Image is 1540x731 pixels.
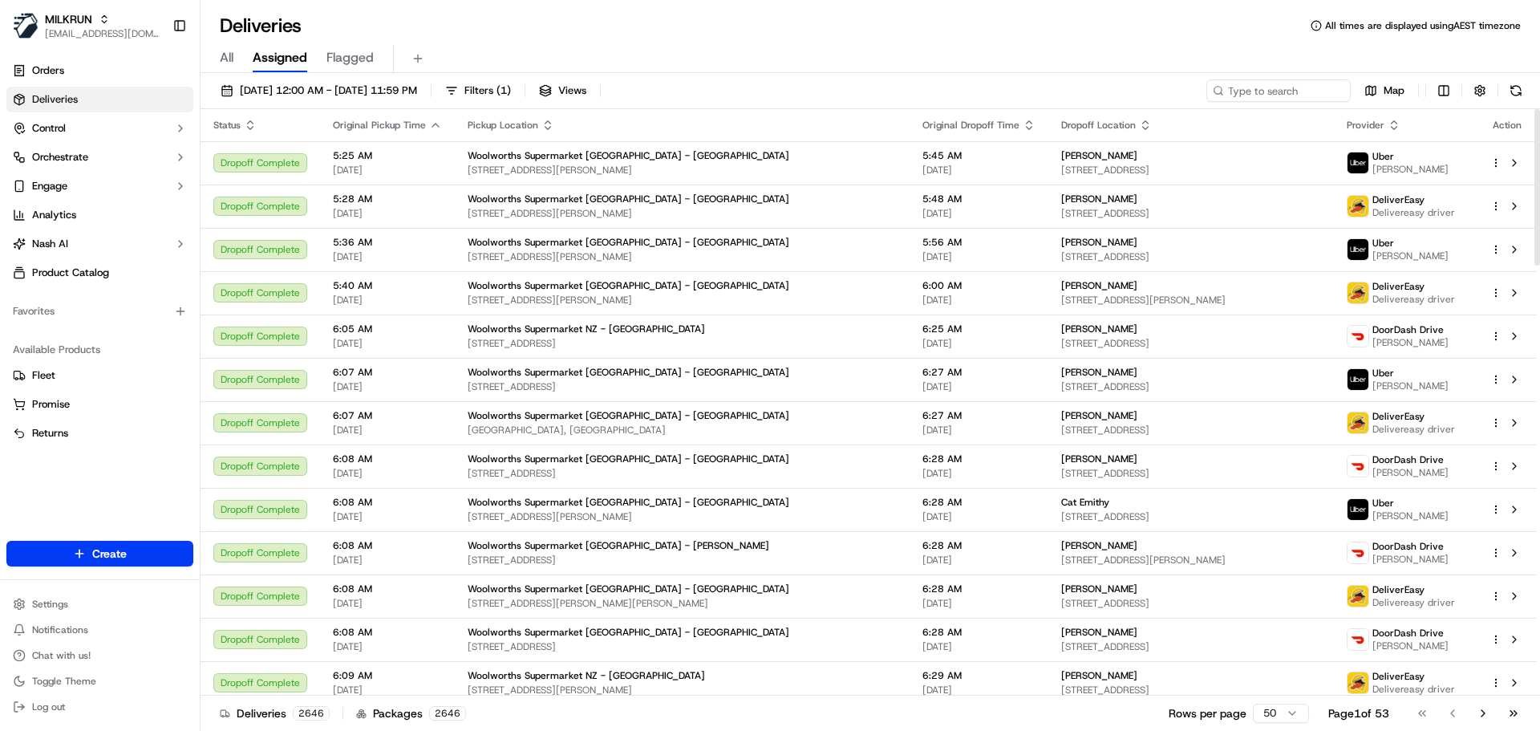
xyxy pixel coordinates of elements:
div: 2646 [429,706,466,721]
span: Delivereasy driver [1372,683,1455,696]
span: Woolworths Supermarket [GEOGRAPHIC_DATA] - [GEOGRAPHIC_DATA] [468,409,789,422]
input: Type to search [1206,79,1351,102]
span: [PERSON_NAME] [1372,336,1449,349]
span: 6:28 AM [922,453,1035,465]
span: [STREET_ADDRESS] [1061,380,1321,393]
div: 2646 [293,706,330,721]
span: [DATE] [333,337,442,350]
span: [DATE] [333,467,442,480]
span: 6:08 AM [333,496,442,509]
img: uber-new-logo.jpeg [1347,152,1368,173]
span: Analytics [32,208,76,222]
span: 5:25 AM [333,149,442,162]
span: [DATE] [333,424,442,437]
span: [DATE] [922,250,1035,263]
span: [DATE] [922,554,1035,567]
span: [DATE] [333,510,442,523]
div: Available Products [6,337,193,363]
img: MILKRUN [13,13,38,39]
span: Filters [464,83,511,98]
span: 6:25 AM [922,323,1035,335]
button: Log out [6,696,193,718]
span: [DATE] [922,337,1035,350]
span: [STREET_ADDRESS] [1061,337,1321,350]
span: [STREET_ADDRESS] [468,640,897,653]
span: [PERSON_NAME] [1061,669,1137,682]
span: [GEOGRAPHIC_DATA], [GEOGRAPHIC_DATA] [468,424,897,437]
span: [DATE] [333,380,442,393]
span: Returns [32,426,68,441]
img: doordash_logo_v2.png [1347,326,1368,347]
span: [DATE] [922,510,1035,523]
div: Favorites [6,298,193,324]
span: [STREET_ADDRESS] [468,467,897,480]
span: [PERSON_NAME] [1372,250,1449,262]
span: Woolworths Supermarket [GEOGRAPHIC_DATA] - [PERSON_NAME] [468,539,769,552]
span: Toggle Theme [32,675,96,688]
button: Views [532,79,594,102]
span: Dropoff Location [1061,119,1136,132]
span: Log out [32,701,65,713]
span: [DATE] [922,294,1035,307]
button: [DATE] 12:00 AM - [DATE] 11:59 PM [213,79,424,102]
span: [STREET_ADDRESS][PERSON_NAME] [1061,554,1321,567]
span: [STREET_ADDRESS][PERSON_NAME] [468,250,897,263]
h1: Deliveries [220,13,302,39]
span: [DATE] [333,207,442,220]
span: 5:28 AM [333,193,442,205]
span: [PERSON_NAME] [1061,453,1137,465]
button: Orchestrate [6,144,193,170]
span: Uber [1372,367,1394,380]
a: Deliveries [6,87,193,112]
span: Delivereasy driver [1372,206,1455,219]
span: [DATE] [922,380,1035,393]
span: [PERSON_NAME] [1372,510,1449,522]
span: Notifications [32,623,88,636]
span: Woolworths Supermarket [GEOGRAPHIC_DATA] - [GEOGRAPHIC_DATA] [468,626,789,639]
div: Deliveries [220,705,330,721]
span: DeliverEasy [1372,583,1424,596]
button: Returns [6,420,193,446]
span: 6:09 AM [333,669,442,682]
span: [STREET_ADDRESS][PERSON_NAME] [468,164,897,177]
span: [STREET_ADDRESS][PERSON_NAME] [468,294,897,307]
button: Create [6,541,193,567]
span: 6:07 AM [333,366,442,379]
span: 6:28 AM [922,539,1035,552]
div: Action [1490,119,1524,132]
a: Promise [13,397,187,412]
span: Status [213,119,241,132]
span: All times are displayed using AEST timezone [1325,19,1521,32]
span: [STREET_ADDRESS] [1061,164,1321,177]
span: [PERSON_NAME] [1372,163,1449,176]
img: doordash_logo_v2.png [1347,542,1368,563]
button: MILKRUN [45,11,92,27]
span: 6:28 AM [922,496,1035,509]
button: Notifications [6,619,193,641]
p: Rows per page [1169,705,1246,721]
a: Orders [6,58,193,83]
span: [DATE] [922,597,1035,610]
span: 6:08 AM [333,626,442,639]
span: Woolworths Supermarket NZ - [GEOGRAPHIC_DATA] [468,323,705,335]
div: Page 1 of 53 [1328,705,1389,721]
span: DoorDash Drive [1372,540,1444,553]
span: 6:00 AM [922,279,1035,292]
span: Delivereasy driver [1372,423,1455,436]
span: [PERSON_NAME] [1061,539,1137,552]
span: [STREET_ADDRESS] [1061,207,1321,220]
span: [PERSON_NAME] [1372,466,1449,479]
span: Assigned [253,48,307,67]
img: delivereasy_logo.png [1347,282,1368,303]
span: Woolworths Supermarket [GEOGRAPHIC_DATA] - [GEOGRAPHIC_DATA] [468,279,789,292]
span: [DATE] [922,424,1035,437]
span: [STREET_ADDRESS] [1061,250,1321,263]
button: Refresh [1505,79,1527,102]
button: Control [6,116,193,141]
button: Map [1357,79,1412,102]
span: [DATE] [333,640,442,653]
span: DeliverEasy [1372,410,1424,423]
span: [PERSON_NAME] [1061,193,1137,205]
span: Uber [1372,150,1394,163]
